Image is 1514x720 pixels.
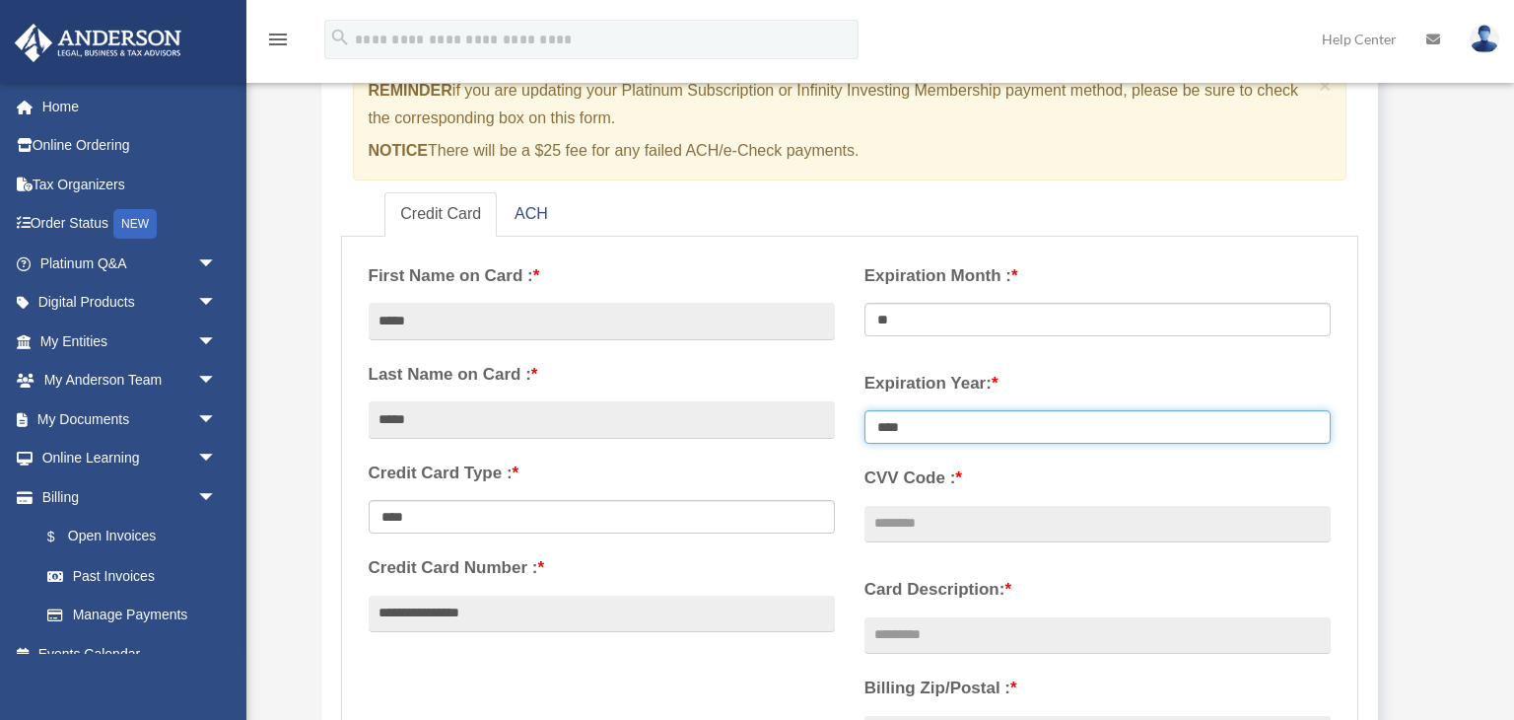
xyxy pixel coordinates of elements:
img: User Pic [1470,25,1499,53]
label: Card Description: [864,575,1331,605]
a: Events Calendar [14,634,246,674]
a: menu [266,35,290,51]
a: ACH [499,192,564,237]
img: Anderson Advisors Platinum Portal [9,24,187,62]
a: Home [14,87,246,126]
strong: NOTICE [369,142,428,159]
a: $Open Invoices [28,517,246,557]
a: My Anderson Teamarrow_drop_down [14,361,246,400]
label: Credit Card Number : [369,553,835,583]
a: Order StatusNEW [14,204,246,245]
a: My Entitiesarrow_drop_down [14,322,246,361]
span: arrow_drop_down [197,322,237,362]
label: First Name on Card : [369,261,835,291]
span: × [1319,74,1332,97]
a: My Documentsarrow_drop_down [14,399,246,439]
label: CVV Code : [864,464,1331,493]
a: Tax Organizers [14,165,246,204]
label: Credit Card Type : [369,459,835,488]
button: Close [1319,75,1332,96]
span: arrow_drop_down [197,477,237,518]
label: Expiration Year: [864,369,1331,398]
label: Expiration Month : [864,261,1331,291]
div: NEW [113,209,157,239]
i: search [329,27,351,48]
label: Last Name on Card : [369,360,835,390]
span: arrow_drop_down [197,283,237,324]
p: There will be a $25 fee for any failed ACH/e-Check payments. [369,137,1312,165]
span: arrow_drop_down [197,244,237,284]
i: menu [266,28,290,51]
a: Credit Card [384,192,497,237]
span: arrow_drop_down [197,439,237,479]
a: Manage Payments [28,596,237,635]
a: Digital Productsarrow_drop_down [14,283,246,323]
a: Online Learningarrow_drop_down [14,439,246,478]
strong: REMINDER [369,82,452,99]
span: arrow_drop_down [197,399,237,440]
a: Past Invoices [28,556,246,596]
span: $ [58,525,68,549]
div: if you are updating your Platinum Subscription or Infinity Investing Membership payment method, p... [353,61,1347,180]
a: Platinum Q&Aarrow_drop_down [14,244,246,283]
a: Online Ordering [14,126,246,166]
span: arrow_drop_down [197,361,237,401]
label: Billing Zip/Postal : [864,674,1331,703]
a: Billingarrow_drop_down [14,477,246,517]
